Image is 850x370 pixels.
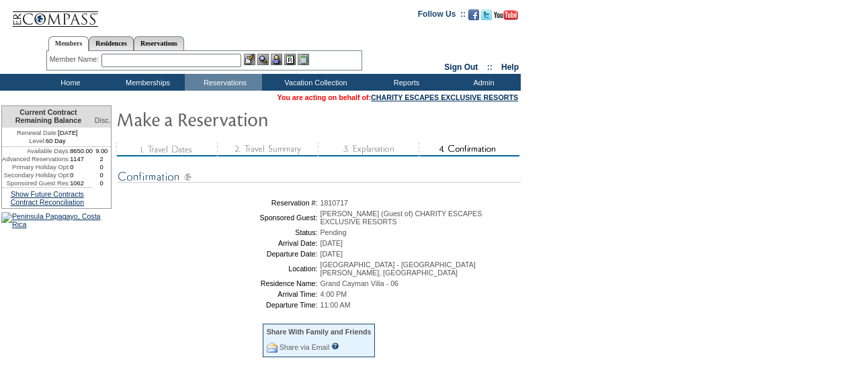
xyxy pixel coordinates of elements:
td: 0 [70,163,93,171]
a: Members [48,36,89,51]
td: Status: [120,228,318,236]
a: Residences [89,36,134,50]
td: Residence Name: [120,279,318,287]
td: Current Contract Remaining Balance [2,106,93,128]
td: Admin [443,74,521,91]
a: Share via Email [280,343,330,351]
td: 0 [70,171,93,179]
img: b_edit.gif [244,54,255,65]
td: Home [30,74,108,91]
td: Follow Us :: [418,8,466,24]
img: Subscribe to our YouTube Channel [494,10,518,20]
span: [DATE] [321,239,343,247]
td: Departure Time: [120,301,318,309]
td: 0 [93,179,111,187]
span: [GEOGRAPHIC_DATA] - [GEOGRAPHIC_DATA][PERSON_NAME], [GEOGRAPHIC_DATA] [321,261,476,277]
td: Location: [120,261,318,277]
span: [PERSON_NAME] (Guest of) CHARITY ESCAPES EXCLUSIVE RESORTS [321,210,482,226]
td: Arrival Date: [120,239,318,247]
td: Sponsored Guest Res: [2,179,70,187]
span: 11:00 AM [321,301,351,309]
span: Renewal Date: [17,129,58,137]
td: 0 [93,171,111,179]
img: step3_state3.gif [318,142,419,156]
td: Sponsored Guest: [120,210,318,226]
a: Contract Reconciliation [11,198,85,206]
span: Disc. [95,116,111,124]
img: Peninsula Papagayo, Costa Rica [1,212,112,228]
td: Reports [366,74,443,91]
img: View [257,54,269,65]
img: Become our fan on Facebook [468,9,479,20]
span: You are acting on behalf of: [278,93,518,101]
img: step4_state2.gif [419,142,519,156]
td: 8650.00 [70,147,93,155]
a: Become our fan on Facebook [468,13,479,21]
td: Reservation #: [120,199,318,207]
td: 9.00 [93,147,111,155]
img: b_calculator.gif [298,54,309,65]
a: Follow us on Twitter [481,13,492,21]
a: Show Future Contracts [11,190,84,198]
a: CHARITY ESCAPES EXCLUSIVE RESORTS [371,93,518,101]
a: Subscribe to our YouTube Channel [494,13,518,21]
td: Vacation Collection [262,74,366,91]
td: [DATE] [2,128,93,137]
span: 4:00 PM [321,290,347,298]
span: :: [487,62,493,72]
span: [DATE] [321,250,343,258]
td: 60 Day [2,137,93,147]
input: What is this? [331,342,339,350]
div: Share With Family and Friends [267,328,372,336]
span: 1810717 [321,199,349,207]
td: 1147 [70,155,93,163]
td: Arrival Time: [120,290,318,298]
td: 2 [93,155,111,163]
a: Help [501,62,519,72]
img: Make Reservation [116,105,385,132]
img: Follow us on Twitter [481,9,492,20]
img: Reservations [284,54,296,65]
img: step1_state3.gif [116,142,217,156]
td: Departure Date: [120,250,318,258]
img: Impersonate [271,54,282,65]
td: Secondary Holiday Opt: [2,171,70,179]
a: Reservations [134,36,184,50]
td: Primary Holiday Opt: [2,163,70,171]
td: 1062 [70,179,93,187]
span: Grand Cayman Villa - 06 [321,279,399,287]
td: 0 [93,163,111,171]
span: Level: [29,137,46,145]
td: Available Days: [2,147,70,155]
img: step2_state3.gif [217,142,318,156]
td: Reservations [185,74,262,91]
td: Memberships [108,74,185,91]
a: Sign Out [444,62,478,72]
span: Pending [321,228,347,236]
div: Member Name: [50,54,101,65]
td: Advanced Reservations: [2,155,70,163]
